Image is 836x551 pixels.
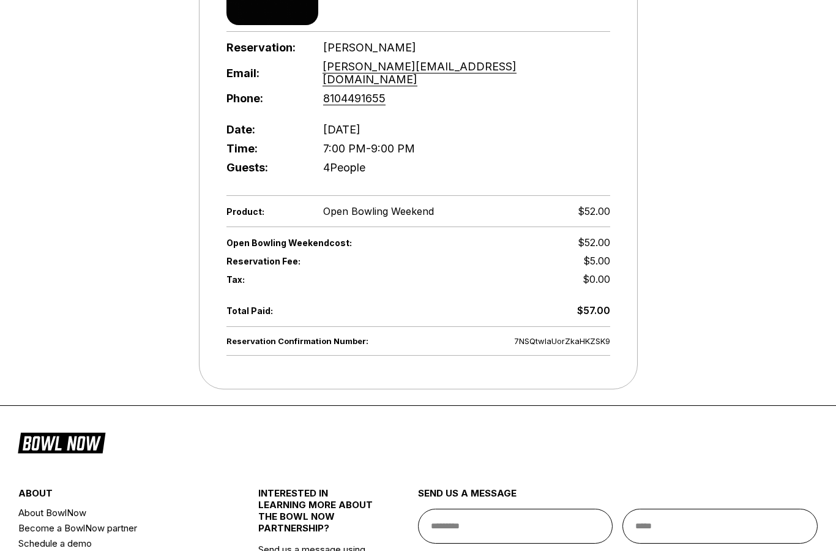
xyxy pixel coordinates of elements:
[226,336,419,346] span: Reservation Confirmation Number:
[226,274,303,285] span: Tax:
[577,304,610,317] div: $57.00
[226,256,419,266] span: Reservation Fee:
[514,336,610,346] span: 7NSQtwIaUorZkaHKZSK9
[226,238,419,248] span: Open Bowling Weekend cost:
[583,255,610,267] span: $5.00
[578,205,610,217] span: $52.00
[226,161,303,174] span: Guests:
[18,505,218,520] a: About BowlNow
[323,123,360,136] span: [DATE]
[226,123,303,136] span: Date:
[323,41,416,54] span: [PERSON_NAME]
[18,536,218,551] a: Schedule a demo
[18,487,218,505] div: about
[583,273,610,285] span: $0.00
[578,236,610,249] span: $52.00
[18,520,218,536] a: Become a BowlNow partner
[226,41,303,54] span: Reservation:
[226,142,303,155] span: Time:
[226,67,303,80] span: Email:
[323,142,415,155] span: 7:00 PM - 9:00 PM
[258,487,378,544] div: INTERESTED IN LEARNING MORE ABOUT THE BOWL NOW PARTNERSHIP?
[226,305,303,316] span: Total Paid:
[418,487,818,509] div: send us a message
[226,92,303,105] span: Phone:
[323,205,434,217] span: Open Bowling Weekend
[323,161,365,174] span: 4 People
[226,206,303,217] span: Product:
